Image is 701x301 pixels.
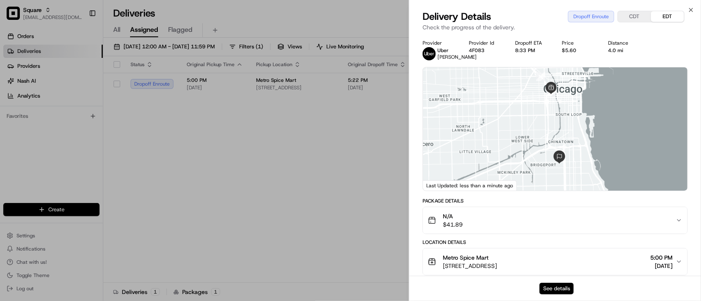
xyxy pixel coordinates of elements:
[140,81,150,91] button: Start new chat
[618,11,651,22] button: CDT
[423,239,688,246] div: Location Details
[423,207,687,234] button: N/A$41.89
[443,212,463,220] span: N/A
[70,121,76,127] div: 💻
[58,140,100,146] a: Powered byPylon
[469,47,485,54] button: 4F083
[443,253,489,262] span: Metro Spice Mart
[650,253,672,262] span: 5:00 PM
[562,40,595,46] div: Price
[443,262,497,270] span: [STREET_ADDRESS]
[536,72,545,81] div: 12
[28,87,105,94] div: We're available if you need us!
[423,23,688,31] p: Check the progress of the delivery.
[443,220,463,229] span: $41.89
[516,47,549,54] div: 8:33 PM
[8,79,23,94] img: 1736555255976-a54dd68f-1ca7-489b-9aae-adbdc363a1c4
[437,54,477,60] span: [PERSON_NAME]
[423,47,436,60] img: uber-new-logo.jpeg
[5,117,67,131] a: 📗Knowledge Base
[608,40,641,46] div: Distance
[469,40,502,46] div: Provider Id
[82,140,100,146] span: Pylon
[608,47,641,54] div: 4.0 mi
[562,47,595,54] div: $5.60
[423,40,456,46] div: Provider
[650,262,672,270] span: [DATE]
[8,8,25,25] img: Nash
[21,53,136,62] input: Clear
[423,198,688,204] div: Package Details
[17,120,63,128] span: Knowledge Base
[28,79,135,87] div: Start new chat
[423,180,517,191] div: Last Updated: less than a minute ago
[8,33,150,46] p: Welcome 👋
[516,40,549,46] div: Dropoff ETA
[78,120,133,128] span: API Documentation
[67,117,136,131] a: 💻API Documentation
[651,11,684,22] button: EDT
[8,121,15,127] div: 📗
[423,248,687,275] button: Metro Spice Mart[STREET_ADDRESS]5:00 PM[DATE]
[539,283,574,294] button: See details
[423,10,491,23] span: Delivery Details
[437,47,449,54] span: Uber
